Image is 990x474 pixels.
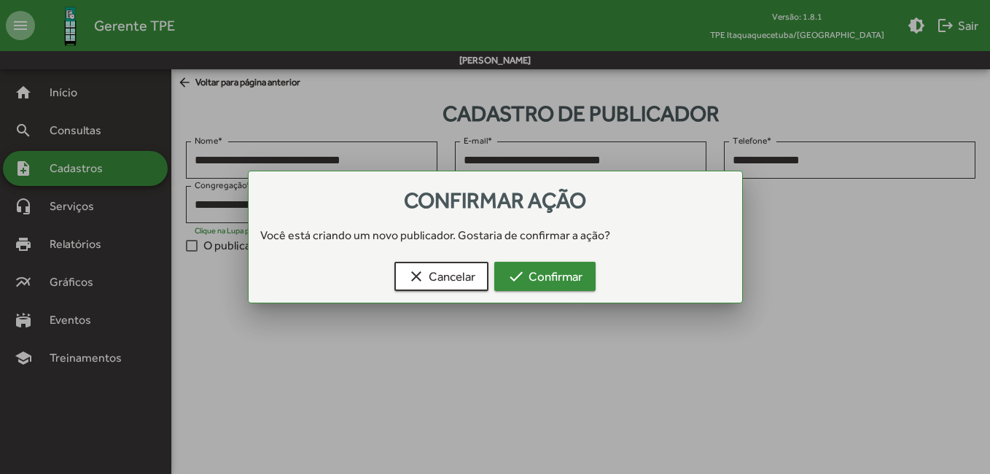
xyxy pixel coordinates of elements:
div: Você está criando um novo publicador. Gostaria de confirmar a ação? [249,227,742,244]
span: Cancelar [408,263,475,290]
span: Confirmar [507,263,582,290]
button: Confirmar [494,262,596,291]
mat-icon: check [507,268,525,285]
span: Confirmar ação [404,187,586,213]
button: Cancelar [394,262,488,291]
mat-icon: clear [408,268,425,285]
